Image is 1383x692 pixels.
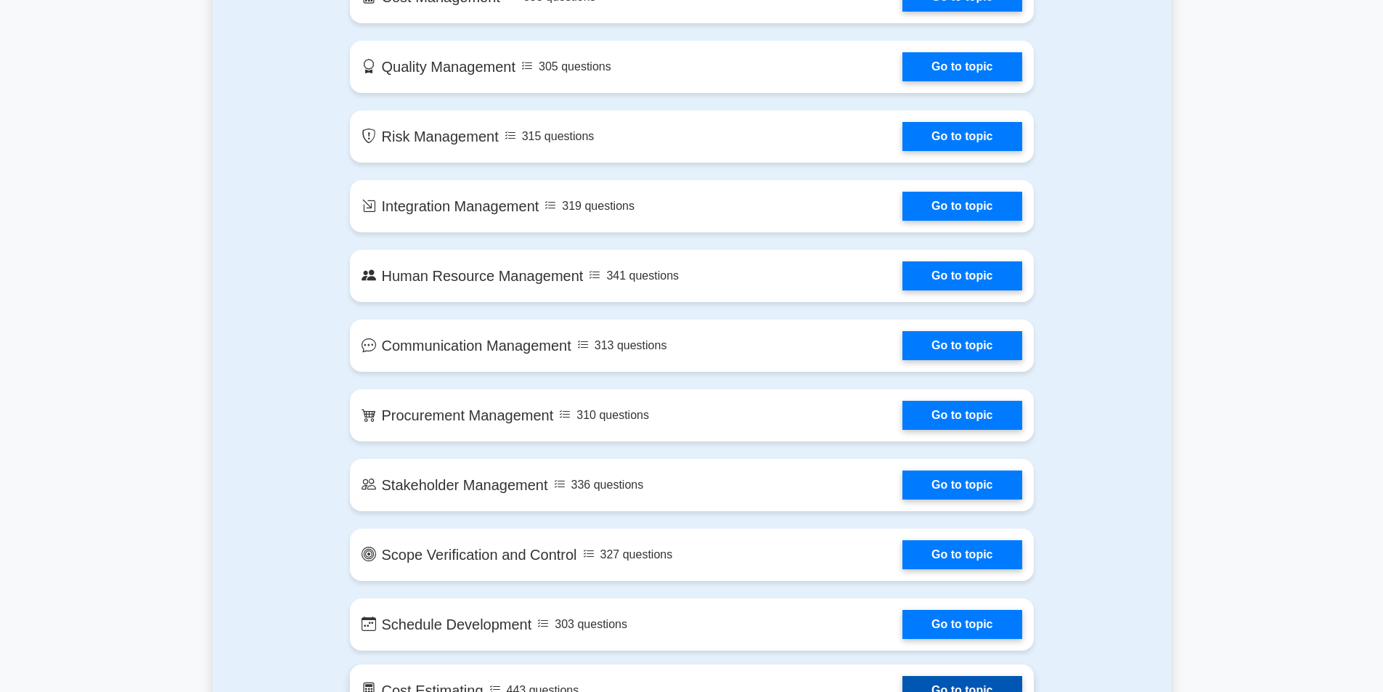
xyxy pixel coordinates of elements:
a: Go to topic [902,331,1021,360]
a: Go to topic [902,122,1021,151]
a: Go to topic [902,261,1021,290]
a: Go to topic [902,52,1021,81]
a: Go to topic [902,471,1021,500]
a: Go to topic [902,192,1021,221]
a: Go to topic [902,610,1021,639]
a: Go to topic [902,540,1021,569]
a: Go to topic [902,401,1021,430]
